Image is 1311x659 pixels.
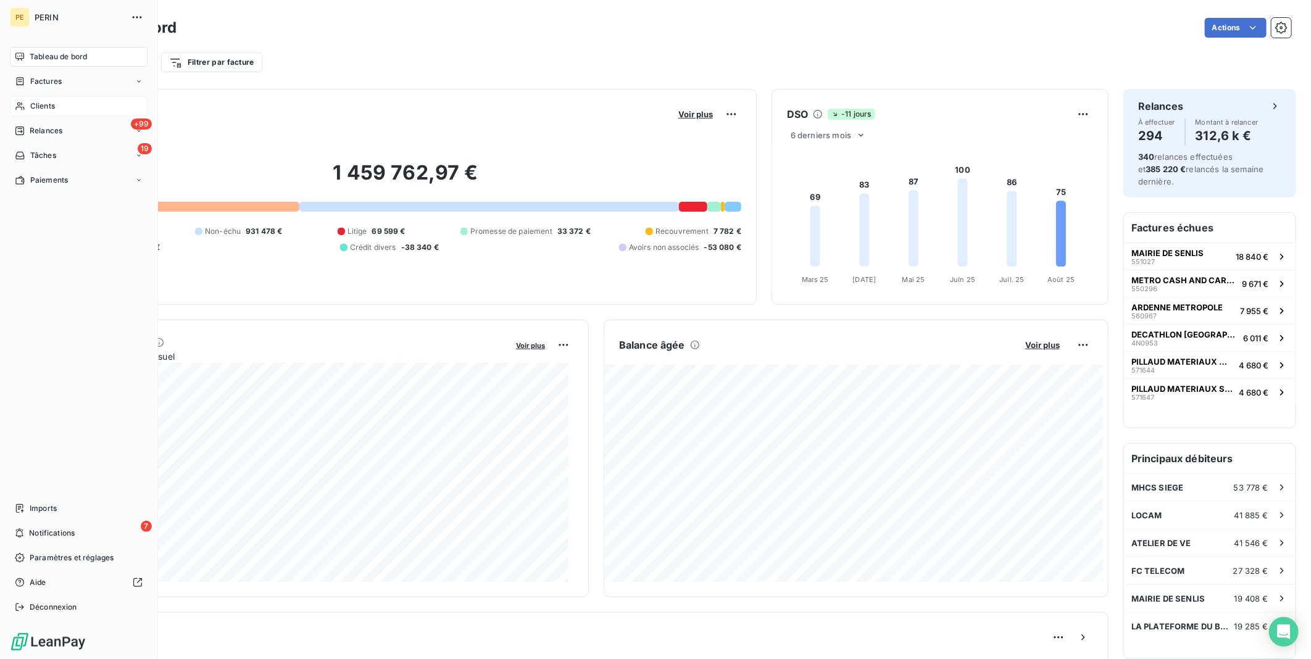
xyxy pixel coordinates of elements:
[1047,275,1075,284] tspan: Août 25
[714,226,741,237] span: 7 782 €
[1234,483,1268,492] span: 53 778 €
[1138,152,1264,186] span: relances effectuées et relancés la semaine dernière.
[1131,538,1191,548] span: ATELIER DE VE
[1131,566,1185,576] span: FC TELECOM
[1138,99,1183,114] h6: Relances
[1234,538,1268,548] span: 41 546 €
[655,226,709,237] span: Recouvrement
[10,72,148,91] a: Factures
[10,548,148,568] a: Paramètres et réglages
[1131,483,1184,492] span: MHCS SIEGE
[1131,510,1162,520] span: LOCAM
[1025,340,1060,350] span: Voir plus
[10,170,148,190] a: Paiements
[161,52,262,72] button: Filtrer par facture
[10,146,148,165] a: 19Tâches
[1131,394,1154,401] span: 571647
[1239,360,1268,370] span: 4 680 €
[619,338,685,352] h6: Balance âgée
[1243,333,1268,343] span: 6 011 €
[1124,351,1296,378] button: PILLAUD MATERIAUX MEAUX5716444 680 €
[791,130,851,140] span: 6 derniers mois
[1131,621,1234,631] span: LA PLATEFORME DU BATIMENT
[675,109,717,120] button: Voir plus
[1124,297,1296,324] button: ARDENNE METROPOLE5609677 955 €
[1234,594,1268,603] span: 19 408 €
[1131,312,1157,320] span: 560967
[1022,339,1063,350] button: Voir plus
[470,226,552,237] span: Promesse de paiement
[1131,357,1234,367] span: PILLAUD MATERIAUX MEAUX
[1131,248,1204,258] span: MAIRIE DE SENLIS
[30,51,87,62] span: Tableau de bord
[787,107,808,122] h6: DSO
[1131,384,1234,394] span: PILLAUD MATERIAUX SAS
[1124,213,1296,242] h6: Factures échues
[1131,302,1223,312] span: ARDENNE METROPOLE
[999,275,1024,284] tspan: Juil. 25
[10,499,148,518] a: Imports
[10,47,148,67] a: Tableau de bord
[1131,329,1238,339] span: DECATHLON [GEOGRAPHIC_DATA]
[141,521,152,532] span: 7
[10,96,148,116] a: Clients
[1131,367,1155,374] span: 571644
[350,242,396,253] span: Crédit divers
[1146,164,1186,174] span: 385 220 €
[1124,242,1296,270] button: MAIRIE DE SENLIS55102718 840 €
[1131,594,1205,603] span: MAIRIE DE SENLIS
[1240,306,1268,316] span: 7 955 €
[246,226,282,237] span: 931 478 €
[10,632,86,652] img: Logo LeanPay
[828,109,875,120] span: -11 jours
[512,339,549,350] button: Voir plus
[1138,118,1175,126] span: À effectuer
[30,101,55,112] span: Clients
[138,143,152,154] span: 19
[704,242,741,253] span: -53 080 €
[30,175,68,186] span: Paiements
[372,226,406,237] span: 69 599 €
[516,341,545,350] span: Voir plus
[678,109,713,119] span: Voir plus
[70,160,741,197] h2: 1 459 762,97 €
[10,7,30,27] div: PE
[70,350,507,363] span: Chiffre d'affaires mensuel
[30,76,62,87] span: Factures
[950,275,975,284] tspan: Juin 25
[1138,126,1175,146] h4: 294
[30,552,114,563] span: Paramètres et réglages
[1124,270,1296,297] button: METRO CASH AND CARRY FRANCE5502969 671 €
[1131,339,1158,347] span: 4N0953
[10,573,148,592] a: Aide
[1131,258,1155,265] span: 551027
[30,125,62,136] span: Relances
[1131,275,1237,285] span: METRO CASH AND CARRY FRANCE
[1205,18,1267,38] button: Actions
[30,577,46,588] span: Aide
[1124,378,1296,405] button: PILLAUD MATERIAUX SAS5716474 680 €
[1124,324,1296,351] button: DECATHLON [GEOGRAPHIC_DATA]4N09536 011 €
[1196,126,1259,146] h4: 312,6 k €
[10,121,148,141] a: +99Relances
[35,12,123,22] span: PERIN
[1239,388,1268,397] span: 4 680 €
[1242,279,1268,289] span: 9 671 €
[401,242,439,253] span: -38 340 €
[1196,118,1259,126] span: Montant à relancer
[1138,152,1154,162] span: 340
[1124,444,1296,473] h6: Principaux débiteurs
[348,226,367,237] span: Litige
[1131,285,1157,292] span: 550296
[557,226,591,237] span: 33 372 €
[1269,617,1299,647] div: Open Intercom Messenger
[902,275,925,284] tspan: Mai 25
[131,118,152,130] span: +99
[853,275,876,284] tspan: [DATE]
[1236,252,1268,262] span: 18 840 €
[205,226,241,237] span: Non-échu
[1234,510,1268,520] span: 41 885 €
[629,242,699,253] span: Avoirs non associés
[1233,566,1268,576] span: 27 328 €
[802,275,829,284] tspan: Mars 25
